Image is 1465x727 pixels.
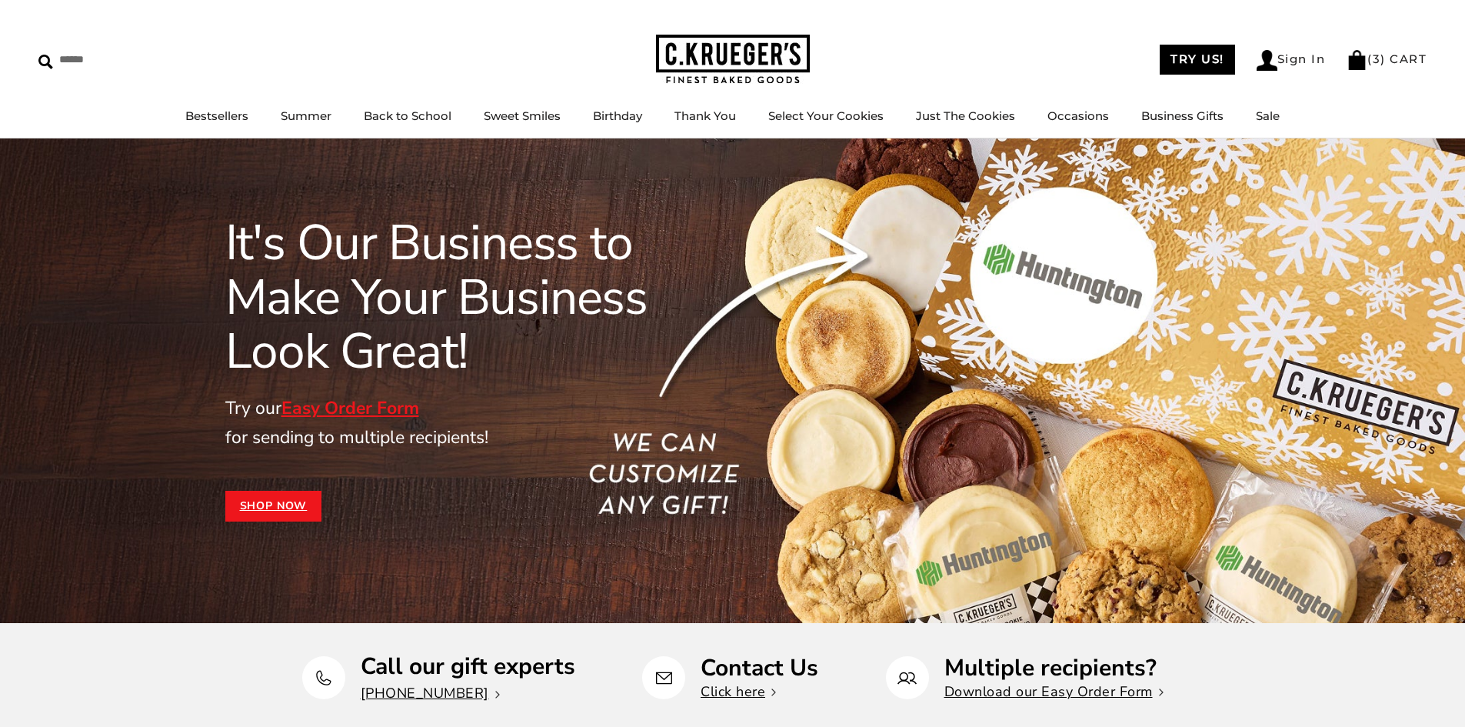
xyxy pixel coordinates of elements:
[281,108,331,123] a: Summer
[225,394,714,452] p: Try our for sending to multiple recipients!
[768,108,884,123] a: Select Your Cookies
[1256,108,1280,123] a: Sale
[38,48,221,72] input: Search
[364,108,451,123] a: Back to School
[225,491,322,522] a: Shop Now
[225,216,714,379] h1: It's Our Business to Make Your Business Look Great!
[701,682,776,701] a: Click here
[916,108,1015,123] a: Just The Cookies
[1160,45,1235,75] a: TRY US!
[1047,108,1109,123] a: Occasions
[674,108,736,123] a: Thank You
[897,669,917,688] img: Multiple recipients?
[1373,52,1381,66] span: 3
[944,656,1164,680] p: Multiple recipients?
[593,108,642,123] a: Birthday
[1347,52,1427,66] a: (3) CART
[656,35,810,85] img: C.KRUEGER'S
[654,669,674,688] img: Contact Us
[484,108,561,123] a: Sweet Smiles
[38,55,53,69] img: Search
[314,669,333,688] img: Call our gift experts
[1257,50,1277,71] img: Account
[1141,108,1224,123] a: Business Gifts
[281,396,419,420] a: Easy Order Form
[1257,50,1326,71] a: Sign In
[361,684,500,702] a: [PHONE_NUMBER]
[1347,50,1367,70] img: Bag
[944,682,1164,701] a: Download our Easy Order Form
[361,655,575,679] p: Call our gift experts
[701,656,818,680] p: Contact Us
[185,108,248,123] a: Bestsellers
